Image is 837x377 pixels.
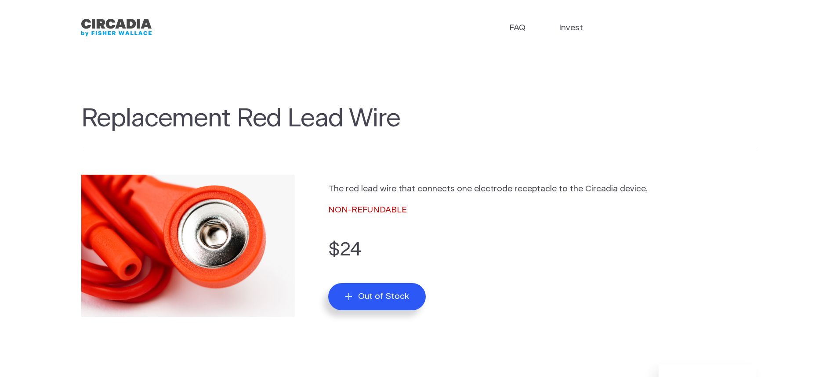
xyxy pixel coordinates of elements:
h1: Replacement Red Lead Wire [81,104,756,150]
span: NON-REFUNDABLE [328,206,407,214]
span: Out of Stock [358,291,409,302]
a: Invest [559,22,583,35]
img: Replacement Red Lead Wire [81,175,295,317]
p: $24 [328,236,756,264]
p: The red lead wire that connects one electrode receptacle to the Circadia device. [328,183,717,196]
img: circadia_bfw.png [81,17,152,39]
a: Circadia [81,17,152,39]
a: FAQ [509,22,525,35]
button: Out of Stock [328,283,426,310]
